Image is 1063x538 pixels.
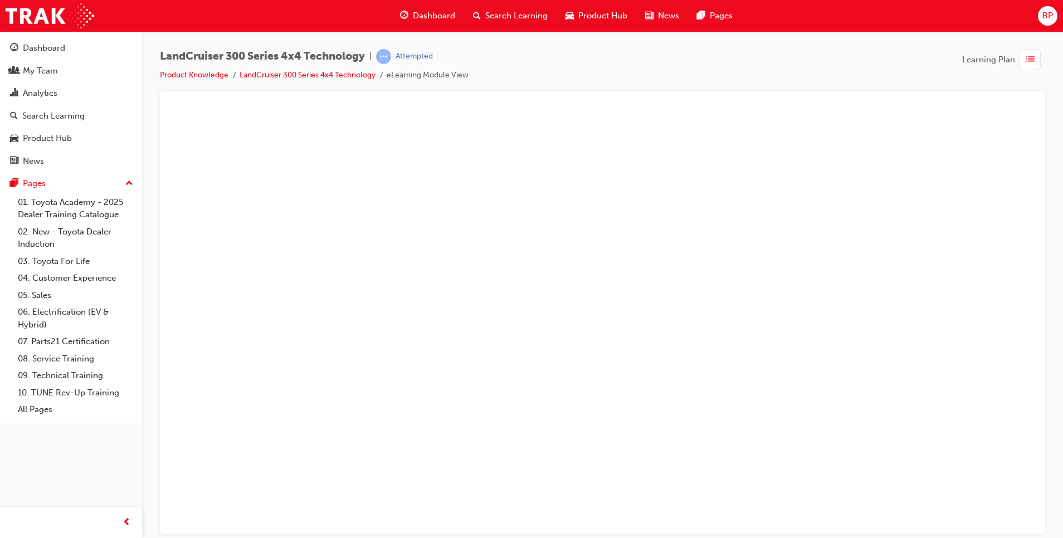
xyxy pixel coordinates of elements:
a: Search Learning [4,106,138,126]
span: pages-icon [10,179,18,189]
a: car-iconProduct Hub [557,4,636,27]
span: News [658,9,679,22]
div: Analytics [23,87,57,100]
span: pages-icon [697,9,705,23]
a: Product Hub [4,128,138,149]
span: LandCruiser 300 Series 4x4 Technology [160,50,365,63]
a: Product Knowledge [160,70,228,80]
div: Attempted [396,51,433,62]
span: up-icon [125,177,133,191]
img: Trak [6,3,94,28]
span: news-icon [10,156,18,167]
a: 04. Customer Experience [13,270,138,287]
span: BP [1042,9,1053,22]
span: Product Hub [578,9,627,22]
span: learningRecordVerb_ATTEMPT-icon [376,49,391,64]
button: Learning Plan [962,49,1045,70]
span: Dashboard [413,9,455,22]
span: search-icon [473,9,481,23]
a: News [4,151,138,172]
a: 08. Service Training [13,350,138,368]
span: | [369,50,372,63]
span: chart-icon [10,89,18,99]
div: Pages [23,177,46,190]
a: news-iconNews [636,4,688,27]
a: 07. Parts21 Certification [13,333,138,350]
div: News [23,155,44,168]
span: list-icon [1026,53,1035,67]
a: 06. Electrification (EV & Hybrid) [13,304,138,333]
a: 01. Toyota Academy - 2025 Dealer Training Catalogue [13,194,138,223]
a: 10. TUNE Rev-Up Training [13,384,138,402]
a: Analytics [4,83,138,104]
a: 03. Toyota For Life [13,253,138,270]
a: pages-iconPages [688,4,742,27]
button: Pages [4,173,138,194]
span: guage-icon [10,43,18,53]
div: Dashboard [23,42,65,55]
span: Search Learning [485,9,548,22]
a: LandCruiser 300 Series 4x4 Technology [240,70,376,80]
a: Dashboard [4,38,138,58]
div: My Team [23,65,58,77]
button: DashboardMy TeamAnalyticsSearch LearningProduct HubNews [4,36,138,173]
div: Product Hub [23,132,72,145]
button: BP [1038,6,1057,26]
span: people-icon [10,66,18,76]
span: car-icon [10,134,18,144]
a: All Pages [13,401,138,418]
a: guage-iconDashboard [391,4,464,27]
a: search-iconSearch Learning [464,4,557,27]
li: eLearning Module View [387,69,469,82]
span: news-icon [645,9,654,23]
span: guage-icon [400,9,408,23]
span: Learning Plan [962,53,1015,66]
span: Pages [710,9,733,22]
span: search-icon [10,111,18,121]
a: 09. Technical Training [13,367,138,384]
a: My Team [4,61,138,81]
span: prev-icon [123,516,131,530]
span: car-icon [565,9,574,23]
a: 05. Sales [13,287,138,304]
div: Search Learning [22,110,85,123]
a: 02. New - Toyota Dealer Induction [13,223,138,253]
